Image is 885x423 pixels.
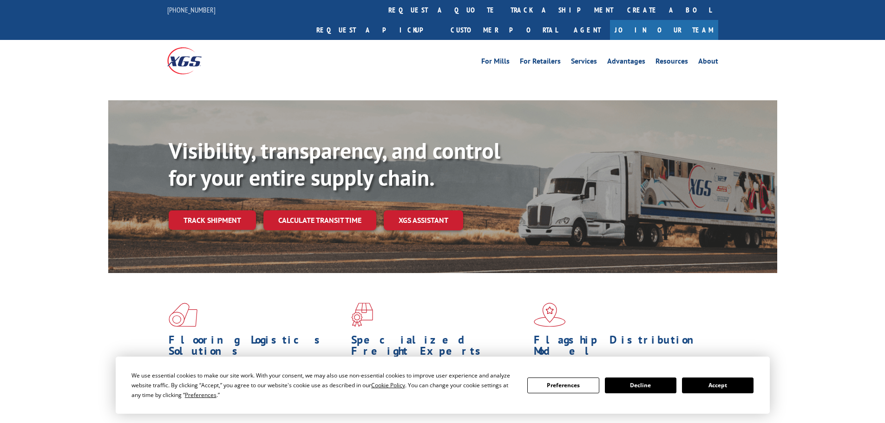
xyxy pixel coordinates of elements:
[481,58,510,68] a: For Mills
[610,20,718,40] a: Join Our Team
[682,377,754,393] button: Accept
[371,381,405,389] span: Cookie Policy
[309,20,444,40] a: Request a pickup
[520,58,561,68] a: For Retailers
[444,20,564,40] a: Customer Portal
[167,5,216,14] a: [PHONE_NUMBER]
[131,371,516,400] div: We use essential cookies to make our site work. With your consent, we may also use non-essential ...
[605,377,676,393] button: Decline
[564,20,610,40] a: Agent
[571,58,597,68] a: Services
[169,334,344,361] h1: Flooring Logistics Solutions
[607,58,645,68] a: Advantages
[384,210,463,230] a: XGS ASSISTANT
[169,303,197,327] img: xgs-icon-total-supply-chain-intelligence-red
[656,58,688,68] a: Resources
[351,303,373,327] img: xgs-icon-focused-on-flooring-red
[534,303,566,327] img: xgs-icon-flagship-distribution-model-red
[698,58,718,68] a: About
[169,136,500,192] b: Visibility, transparency, and control for your entire supply chain.
[534,334,709,361] h1: Flagship Distribution Model
[351,334,527,361] h1: Specialized Freight Experts
[527,377,599,393] button: Preferences
[169,210,256,230] a: Track shipment
[185,391,216,399] span: Preferences
[263,210,376,230] a: Calculate transit time
[116,357,770,414] div: Cookie Consent Prompt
